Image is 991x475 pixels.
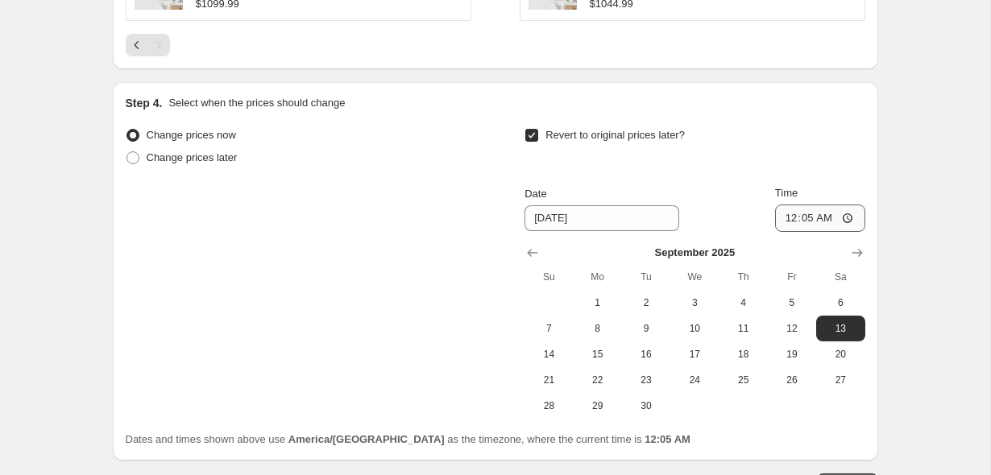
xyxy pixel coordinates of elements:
[677,271,712,283] span: We
[670,316,719,341] button: Wednesday September 10 2025
[768,290,816,316] button: Friday September 5 2025
[580,348,616,361] span: 15
[670,264,719,290] th: Wednesday
[622,290,670,316] button: Tuesday September 2 2025
[521,242,544,264] button: Show previous month, August 2025
[725,271,761,283] span: Th
[677,296,712,309] span: 3
[622,341,670,367] button: Tuesday September 16 2025
[816,316,865,341] button: Saturday September 13 2025
[531,348,566,361] span: 14
[823,348,858,361] span: 20
[525,188,546,200] span: Date
[622,367,670,393] button: Tuesday September 23 2025
[574,393,622,419] button: Monday September 29 2025
[288,433,445,445] b: America/[GEOGRAPHIC_DATA]
[823,296,858,309] span: 6
[574,264,622,290] th: Monday
[677,322,712,335] span: 10
[531,322,566,335] span: 7
[574,341,622,367] button: Monday September 15 2025
[545,129,685,141] span: Revert to original prices later?
[774,271,810,283] span: Fr
[816,367,865,393] button: Saturday September 27 2025
[670,290,719,316] button: Wednesday September 3 2025
[775,204,865,232] input: 12:00
[531,399,566,412] span: 28
[580,399,616,412] span: 29
[719,341,767,367] button: Thursday September 18 2025
[774,296,810,309] span: 5
[774,374,810,386] span: 26
[677,374,712,386] span: 24
[768,316,816,341] button: Friday September 12 2025
[628,348,664,361] span: 16
[725,374,761,386] span: 25
[574,290,622,316] button: Monday September 1 2025
[525,264,573,290] th: Sunday
[574,316,622,341] button: Monday September 8 2025
[147,151,238,163] span: Change prices later
[719,316,767,341] button: Thursday September 11 2025
[580,322,616,335] span: 8
[670,367,719,393] button: Wednesday September 24 2025
[580,271,616,283] span: Mo
[816,264,865,290] th: Saturday
[725,348,761,361] span: 18
[628,374,664,386] span: 23
[531,271,566,283] span: Su
[622,393,670,419] button: Tuesday September 30 2025
[574,367,622,393] button: Monday September 22 2025
[768,367,816,393] button: Friday September 26 2025
[126,95,163,111] h2: Step 4.
[580,374,616,386] span: 22
[525,393,573,419] button: Sunday September 28 2025
[846,242,869,264] button: Show next month, October 2025
[525,205,679,231] input: 8/25/2025
[774,348,810,361] span: 19
[725,322,761,335] span: 11
[622,316,670,341] button: Tuesday September 9 2025
[525,316,573,341] button: Sunday September 7 2025
[823,271,858,283] span: Sa
[531,374,566,386] span: 21
[126,34,148,56] button: Previous
[628,322,664,335] span: 9
[774,322,810,335] span: 12
[816,341,865,367] button: Saturday September 20 2025
[768,341,816,367] button: Friday September 19 2025
[628,296,664,309] span: 2
[719,367,767,393] button: Thursday September 25 2025
[823,322,858,335] span: 13
[816,290,865,316] button: Saturday September 6 2025
[580,296,616,309] span: 1
[628,399,664,412] span: 30
[823,374,858,386] span: 27
[525,367,573,393] button: Sunday September 21 2025
[126,34,170,56] nav: Pagination
[622,264,670,290] th: Tuesday
[168,95,345,111] p: Select when the prices should change
[725,296,761,309] span: 4
[719,290,767,316] button: Thursday September 4 2025
[147,129,236,141] span: Change prices now
[126,433,690,445] span: Dates and times shown above use as the timezone, where the current time is
[525,341,573,367] button: Sunday September 14 2025
[768,264,816,290] th: Friday
[670,341,719,367] button: Wednesday September 17 2025
[677,348,712,361] span: 17
[645,433,690,445] b: 12:05 AM
[628,271,664,283] span: Tu
[775,187,798,199] span: Time
[719,264,767,290] th: Thursday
